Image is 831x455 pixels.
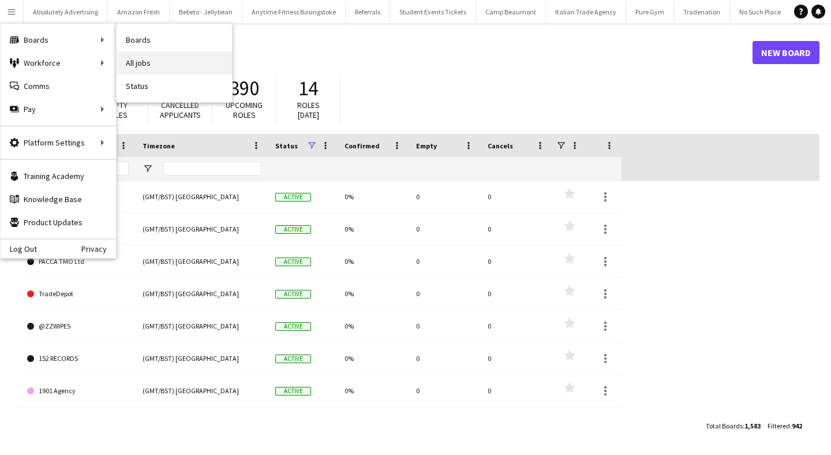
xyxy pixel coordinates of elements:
div: 0 [481,310,552,342]
a: All jobs [117,51,232,74]
div: Boards [1,28,116,51]
div: : [706,415,761,437]
a: New Board [753,41,819,64]
span: 14 [298,76,318,101]
span: Timezone [143,141,175,150]
div: 0 [409,342,481,374]
h1: Boards [20,44,753,61]
a: Log Out [1,244,37,253]
div: 0% [338,245,409,277]
span: Active [275,355,311,363]
span: 390 [230,76,259,101]
div: (GMT/BST) [GEOGRAPHIC_DATA] [136,375,268,406]
a: TradeDepot [27,278,129,310]
div: 0 [481,342,552,374]
div: 0 [481,181,552,212]
span: Empty [416,141,437,150]
button: Anytime Fitness Basingstoke [242,1,346,23]
a: PACCA TMO Ltd [27,245,129,278]
a: 152 RECORDS [27,342,129,375]
div: (GMT/BST) [GEOGRAPHIC_DATA] [136,342,268,374]
button: Pure Gym [626,1,674,23]
span: Upcoming roles [226,100,263,120]
button: No Such Place [730,1,791,23]
span: Confirmed [345,141,380,150]
button: Open Filter Menu [143,163,153,174]
div: 0 [481,278,552,309]
span: Status [275,141,298,150]
div: 0% [338,278,409,309]
div: Workforce [1,51,116,74]
a: Comms [1,74,116,98]
div: 0% [338,375,409,406]
span: Active [275,225,311,234]
span: 942 [792,422,802,430]
a: 1901 Agency [27,375,129,407]
a: Knowledge Base [1,188,116,211]
div: 0 [481,407,552,439]
a: Status [117,74,232,98]
span: Total Boards [706,422,743,430]
div: 0 [409,310,481,342]
div: (GMT/BST) [GEOGRAPHIC_DATA] [136,278,268,309]
span: Active [275,322,311,331]
div: (GMT/BST) [GEOGRAPHIC_DATA] [136,245,268,277]
span: 1,583 [744,422,761,430]
span: Roles [DATE] [297,100,320,120]
div: 0 [481,245,552,277]
button: Student Events Tickets [390,1,476,23]
div: 0 [409,375,481,406]
a: 1Lod [27,407,129,439]
button: Absolutely Advertising [24,1,108,23]
a: Product Updates [1,211,116,234]
div: 0 [409,245,481,277]
button: Tradenation [674,1,730,23]
span: Active [275,387,311,396]
div: 0% [338,181,409,212]
div: 0 [409,278,481,309]
button: Bebeto - Jellybean [170,1,242,23]
div: 0 [481,213,552,245]
div: 0 [481,375,552,406]
div: : [768,415,802,437]
a: Boards [117,28,232,51]
span: Active [275,290,311,299]
div: 0% [338,310,409,342]
button: Referrals [346,1,390,23]
span: Active [275,258,311,266]
div: (GMT/BST) [GEOGRAPHIC_DATA] [136,310,268,342]
a: Privacy [81,244,116,253]
a: @ZZWIPES [27,310,129,342]
div: (GMT/BST) [GEOGRAPHIC_DATA] [136,181,268,212]
div: 0% [338,407,409,439]
span: Filtered [768,422,790,430]
input: Timezone Filter Input [163,162,261,176]
button: Amazon Fresh [108,1,170,23]
div: (GMT/BST) [GEOGRAPHIC_DATA] [136,213,268,245]
span: Cancels [488,141,513,150]
div: Pay [1,98,116,121]
div: (GMT/BST) [GEOGRAPHIC_DATA] [136,407,268,439]
div: 0 [409,407,481,439]
div: Platform Settings [1,131,116,154]
a: Training Academy [1,165,116,188]
div: 0% [338,342,409,374]
span: Active [275,193,311,202]
div: 0 [409,181,481,212]
div: 0% [338,213,409,245]
div: 0 [409,213,481,245]
span: Cancelled applicants [160,100,201,120]
button: Italian Trade Agency [546,1,626,23]
button: Camp Beaumont [476,1,546,23]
